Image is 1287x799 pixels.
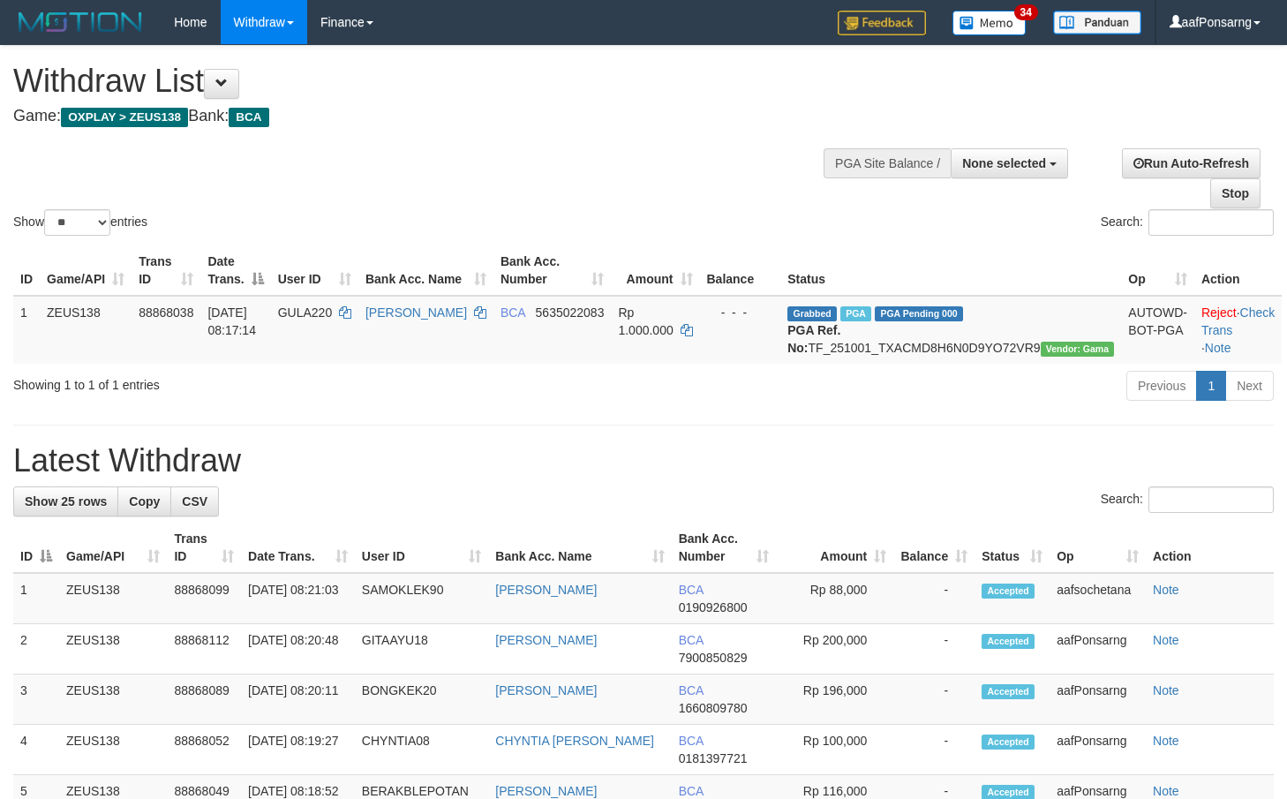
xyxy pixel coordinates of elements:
a: Note [1153,734,1179,748]
span: Copy 5635022083 to clipboard [536,305,605,320]
td: · · [1194,296,1282,364]
td: ZEUS138 [59,675,167,725]
td: 2 [13,624,59,675]
td: TF_251001_TXACMD8H6N0D9YO72VR9 [780,296,1121,364]
span: Rp 1.000.000 [618,305,673,337]
td: SAMOKLEK90 [355,573,488,624]
span: Copy 0190926800 to clipboard [679,600,748,614]
td: 88868099 [167,573,241,624]
input: Search: [1148,486,1274,513]
div: Showing 1 to 1 of 1 entries [13,369,523,394]
th: Game/API: activate to sort column ascending [59,523,167,573]
label: Search: [1101,209,1274,236]
th: Bank Acc. Number: activate to sort column ascending [493,245,612,296]
b: PGA Ref. No: [787,323,840,355]
th: Action [1146,523,1274,573]
span: BCA [500,305,525,320]
td: 4 [13,725,59,775]
td: - [893,725,975,775]
span: BCA [679,734,704,748]
td: [DATE] 08:19:27 [241,725,355,775]
a: Previous [1126,371,1197,401]
a: Show 25 rows [13,486,118,516]
span: BCA [229,108,268,127]
span: BCA [679,784,704,798]
th: Op: activate to sort column ascending [1050,523,1146,573]
img: MOTION_logo.png [13,9,147,35]
a: CSV [170,486,219,516]
span: Accepted [982,735,1035,750]
td: GITAAYU18 [355,624,488,675]
span: OXPLAY > ZEUS138 [61,108,188,127]
h4: Game: Bank: [13,108,840,125]
span: Marked by aafsreyleap [840,306,871,321]
select: Showentries [44,209,110,236]
a: [PERSON_NAME] [365,305,467,320]
span: [DATE] 08:17:14 [207,305,256,337]
th: Action [1194,245,1282,296]
input: Search: [1148,209,1274,236]
th: Game/API: activate to sort column ascending [40,245,132,296]
td: Rp 200,000 [776,624,894,675]
td: [DATE] 08:21:03 [241,573,355,624]
th: User ID: activate to sort column ascending [355,523,488,573]
a: Note [1205,341,1231,355]
span: Accepted [982,584,1035,599]
th: Balance [700,245,781,296]
td: ZEUS138 [40,296,132,364]
span: BCA [679,583,704,597]
label: Search: [1101,486,1274,513]
span: Accepted [982,634,1035,649]
a: Next [1225,371,1274,401]
td: ZEUS138 [59,573,167,624]
th: Date Trans.: activate to sort column descending [200,245,270,296]
a: Copy [117,486,171,516]
a: [PERSON_NAME] [495,683,597,697]
td: Rp 100,000 [776,725,894,775]
span: BCA [679,683,704,697]
td: ZEUS138 [59,725,167,775]
th: Bank Acc. Name: activate to sort column ascending [488,523,671,573]
span: Copy [129,494,160,509]
h1: Withdraw List [13,64,840,99]
label: Show entries [13,209,147,236]
th: Trans ID: activate to sort column ascending [132,245,200,296]
span: CSV [182,494,207,509]
td: ZEUS138 [59,624,167,675]
td: Rp 196,000 [776,675,894,725]
th: Status: activate to sort column ascending [975,523,1050,573]
img: Feedback.jpg [838,11,926,35]
td: - [893,573,975,624]
a: CHYNTIA [PERSON_NAME] [495,734,654,748]
span: GULA220 [278,305,332,320]
span: Copy 1660809780 to clipboard [679,701,748,715]
th: ID: activate to sort column descending [13,523,59,573]
span: Accepted [982,684,1035,699]
td: 3 [13,675,59,725]
th: Date Trans.: activate to sort column ascending [241,523,355,573]
td: aafPonsarng [1050,725,1146,775]
span: 88868038 [139,305,193,320]
a: Stop [1210,178,1261,208]
td: aafsochetana [1050,573,1146,624]
td: BONGKEK20 [355,675,488,725]
td: aafPonsarng [1050,675,1146,725]
span: 34 [1014,4,1038,20]
th: Amount: activate to sort column ascending [776,523,894,573]
th: Amount: activate to sort column ascending [611,245,699,296]
a: Reject [1201,305,1237,320]
td: 88868112 [167,624,241,675]
th: Bank Acc. Number: activate to sort column ascending [672,523,776,573]
a: [PERSON_NAME] [495,633,597,647]
td: [DATE] 08:20:48 [241,624,355,675]
img: panduan.png [1053,11,1141,34]
a: Note [1153,583,1179,597]
h1: Latest Withdraw [13,443,1274,479]
td: [DATE] 08:20:11 [241,675,355,725]
span: Show 25 rows [25,494,107,509]
button: None selected [951,148,1068,178]
th: Trans ID: activate to sort column ascending [167,523,241,573]
th: ID [13,245,40,296]
td: 88868089 [167,675,241,725]
span: None selected [962,156,1046,170]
